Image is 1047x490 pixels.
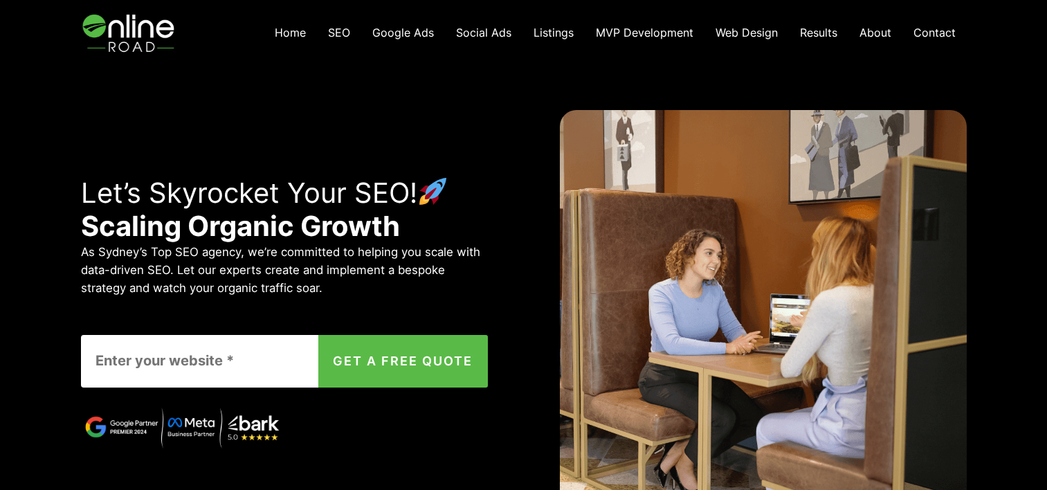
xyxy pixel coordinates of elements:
span: Results [800,26,837,39]
a: Home [264,19,317,47]
span: Contact [913,26,956,39]
input: Enter your website * [81,335,347,388]
button: GET A FREE QUOTE [318,335,488,388]
a: Web Design [704,19,789,47]
span: MVP Development [596,26,693,39]
a: About [848,19,902,47]
p: As Sydney’s Top SEO agency, we’re committed to helping you scale with data-driven SEO. Let our ex... [81,243,488,297]
img: 🚀 [419,178,446,206]
a: Google Ads [361,19,445,47]
span: Home [275,26,306,39]
span: SEO [328,26,350,39]
nav: Navigation [264,19,967,47]
form: Contact form [81,335,488,388]
strong: Scaling Organic Growth [81,209,400,243]
span: Google Ads [372,26,434,39]
span: Listings [534,26,574,39]
a: MVP Development [585,19,704,47]
a: Social Ads [445,19,522,47]
a: SEO [317,19,361,47]
a: Listings [522,19,585,47]
a: Results [789,19,848,47]
p: Let’s Skyrocket Your SEO! [81,176,488,243]
span: Social Ads [456,26,511,39]
span: About [859,26,891,39]
span: Web Design [716,26,778,39]
a: Contact [902,19,967,47]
